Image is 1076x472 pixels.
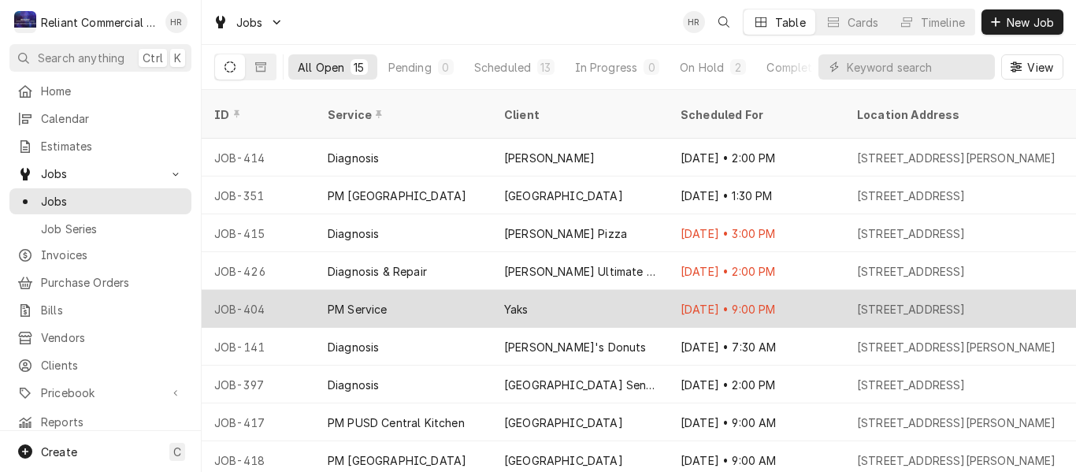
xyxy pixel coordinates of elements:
[202,328,315,366] div: JOB-141
[775,14,806,31] div: Table
[14,11,36,33] div: R
[647,59,656,76] div: 0
[202,177,315,214] div: JOB-351
[41,274,184,291] span: Purchase Orders
[540,59,551,76] div: 13
[668,366,844,403] div: [DATE] • 2:00 PM
[298,59,344,76] div: All Open
[328,263,427,280] div: Diagnosis & Repair
[857,301,966,318] div: [STREET_ADDRESS]
[857,225,966,242] div: [STREET_ADDRESS]
[202,290,315,328] div: JOB-404
[683,11,705,33] div: HR
[354,59,364,76] div: 15
[668,252,844,290] div: [DATE] • 2:00 PM
[41,247,184,263] span: Invoices
[9,242,191,268] a: Invoices
[504,339,647,355] div: [PERSON_NAME]'s Donuts
[41,385,160,401] span: Pricebook
[1024,59,1056,76] span: View
[202,403,315,441] div: JOB-417
[202,139,315,177] div: JOB-414
[668,214,844,252] div: [DATE] • 3:00 PM
[9,133,191,159] a: Estimates
[202,214,315,252] div: JOB-415
[165,11,187,33] div: Heath Reed's Avatar
[711,9,737,35] button: Open search
[41,110,184,127] span: Calendar
[921,14,965,31] div: Timeline
[41,221,184,237] span: Job Series
[328,301,388,318] div: PM Service
[857,452,1056,469] div: [STREET_ADDRESS][PERSON_NAME]
[165,11,187,33] div: HR
[328,106,476,123] div: Service
[9,78,191,104] a: Home
[681,106,829,123] div: Scheduled For
[41,83,184,99] span: Home
[328,188,466,204] div: PM [GEOGRAPHIC_DATA]
[504,301,529,318] div: Yaks
[9,380,191,406] a: Go to Pricebook
[41,165,160,182] span: Jobs
[441,59,451,76] div: 0
[733,59,743,76] div: 2
[41,302,184,318] span: Bills
[668,139,844,177] div: [DATE] • 2:00 PM
[9,269,191,295] a: Purchase Orders
[474,59,531,76] div: Scheduled
[9,409,191,435] a: Reports
[173,444,181,460] span: C
[202,366,315,403] div: JOB-397
[9,161,191,187] a: Go to Jobs
[683,11,705,33] div: Heath Reed's Avatar
[328,377,379,393] div: Diagnosis
[575,59,638,76] div: In Progress
[504,414,623,431] div: [GEOGRAPHIC_DATA]
[847,54,987,80] input: Keyword search
[668,403,844,441] div: [DATE] • 9:00 AM
[328,225,379,242] div: Diagnosis
[504,106,652,123] div: Client
[328,452,466,469] div: PM [GEOGRAPHIC_DATA]
[206,9,290,35] a: Go to Jobs
[41,329,184,346] span: Vendors
[1001,54,1063,80] button: View
[1004,14,1057,31] span: New Job
[504,452,623,469] div: [GEOGRAPHIC_DATA]
[857,263,966,280] div: [STREET_ADDRESS]
[236,14,263,31] span: Jobs
[143,50,163,66] span: Ctrl
[857,339,1056,355] div: [STREET_ADDRESS][PERSON_NAME]
[981,9,1063,35] button: New Job
[41,414,184,430] span: Reports
[857,150,1056,166] div: [STREET_ADDRESS][PERSON_NAME]
[766,59,826,76] div: Completed
[9,44,191,72] button: Search anythingCtrlK
[504,188,623,204] div: [GEOGRAPHIC_DATA]
[504,263,655,280] div: [PERSON_NAME] Ultimate Pizza
[668,328,844,366] div: [DATE] • 7:30 AM
[41,193,184,210] span: Jobs
[328,150,379,166] div: Diagnosis
[680,59,724,76] div: On Hold
[38,50,124,66] span: Search anything
[9,106,191,132] a: Calendar
[41,138,184,154] span: Estimates
[9,216,191,242] a: Job Series
[504,377,655,393] div: [GEOGRAPHIC_DATA] Senior Living
[848,14,879,31] div: Cards
[14,11,36,33] div: Reliant Commercial Appliance Repair LLC's Avatar
[9,297,191,323] a: Bills
[668,290,844,328] div: [DATE] • 9:00 PM
[174,50,181,66] span: K
[41,445,77,459] span: Create
[202,252,315,290] div: JOB-426
[9,352,191,378] a: Clients
[41,357,184,374] span: Clients
[9,325,191,351] a: Vendors
[214,106,299,123] div: ID
[41,14,157,31] div: Reliant Commercial Appliance Repair LLC
[857,414,1056,431] div: [STREET_ADDRESS][PERSON_NAME]
[857,188,966,204] div: [STREET_ADDRESS]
